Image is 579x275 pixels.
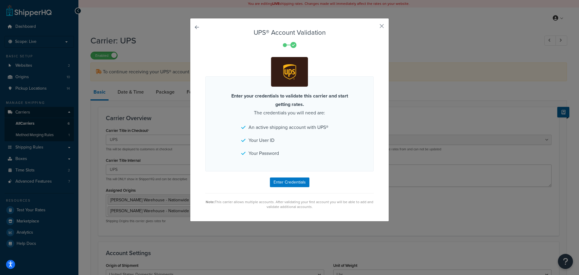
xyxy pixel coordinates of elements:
li: Your User ID [241,136,338,145]
li: Your Password [241,149,338,158]
p: The credentials you will need are: [223,92,356,117]
li: An active shipping account with UPS® [241,123,338,132]
div: This carrier allows multiple accounts. After validating your first account you will be able to ad... [205,200,374,209]
strong: Enter your credentials to validate this carrier and start getting rates. [231,92,348,108]
strong: Note: [206,199,215,205]
button: Enter Credentials [270,177,309,187]
h3: UPS® Account Validation [205,29,374,36]
img: UPS [272,58,307,86]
